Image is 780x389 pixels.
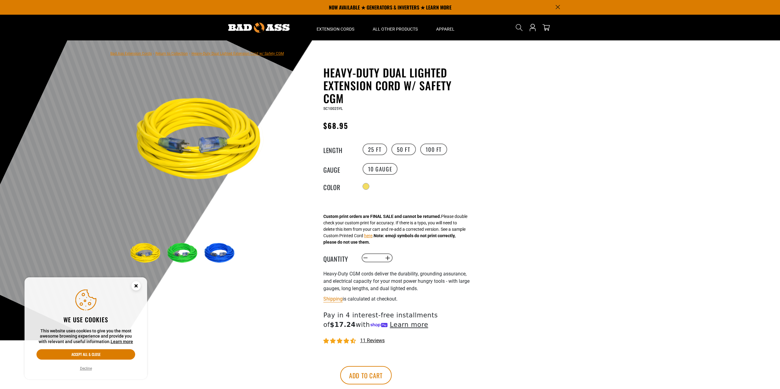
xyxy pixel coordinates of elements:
[36,328,135,345] p: This website uses cookies to give you the most awesome browsing experience and provide you with r...
[323,233,455,245] strong: Note: emoji symbols do not print correctly, please do not use them.
[307,15,363,40] summary: Extension Cords
[323,213,467,245] div: Please double check your custom print for accuracy. If there is a typo, you will need to delete t...
[391,144,416,155] label: 50 FT
[323,182,354,190] legend: Color
[323,66,474,105] h1: Heavy-Duty Dual Lighted Extension Cord w/ Safety CGM
[317,26,354,32] span: Extension Cords
[166,236,201,271] img: green
[363,15,427,40] summary: All Other Products
[363,163,398,175] label: 10 Gauge
[323,165,354,173] legend: Gauge
[340,366,392,384] button: Add to cart
[153,51,154,56] span: ›
[189,51,190,56] span: ›
[373,26,418,32] span: All Other Products
[110,50,284,57] nav: breadcrumbs
[128,67,276,215] img: yellow
[155,51,188,56] a: Return to Collection
[323,254,354,262] label: Quantity
[323,145,354,153] legend: Length
[203,236,238,271] img: blue
[36,349,135,360] button: Accept all & close
[323,120,348,131] span: $68.95
[323,338,357,344] span: 4.64 stars
[192,51,284,56] span: Heavy-Duty Dual Lighted Extension Cord w/ Safety CGM
[323,295,474,303] div: is calculated at checkout.
[363,144,387,155] label: 25 FT
[128,236,164,271] img: yellow
[323,107,343,111] span: SC10025YL
[111,339,133,344] a: Learn more
[323,271,470,291] span: Heavy-Duty CGM cords deliver the durability, grounding assurance, and electrical capacity for you...
[420,144,447,155] label: 100 FT
[436,26,455,32] span: Apparel
[228,23,290,33] img: Bad Ass Extension Cords
[360,338,385,343] span: 11 reviews
[25,277,147,380] aside: Cookie Consent
[110,51,152,56] a: Bad Ass Extension Cords
[36,316,135,324] h2: We use cookies
[323,214,441,219] strong: Custom print orders are FINAL SALE and cannot be returned.
[323,296,343,302] a: Shipping
[364,233,372,239] button: here
[78,365,94,372] button: Decline
[514,23,524,32] summary: Search
[427,15,464,40] summary: Apparel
